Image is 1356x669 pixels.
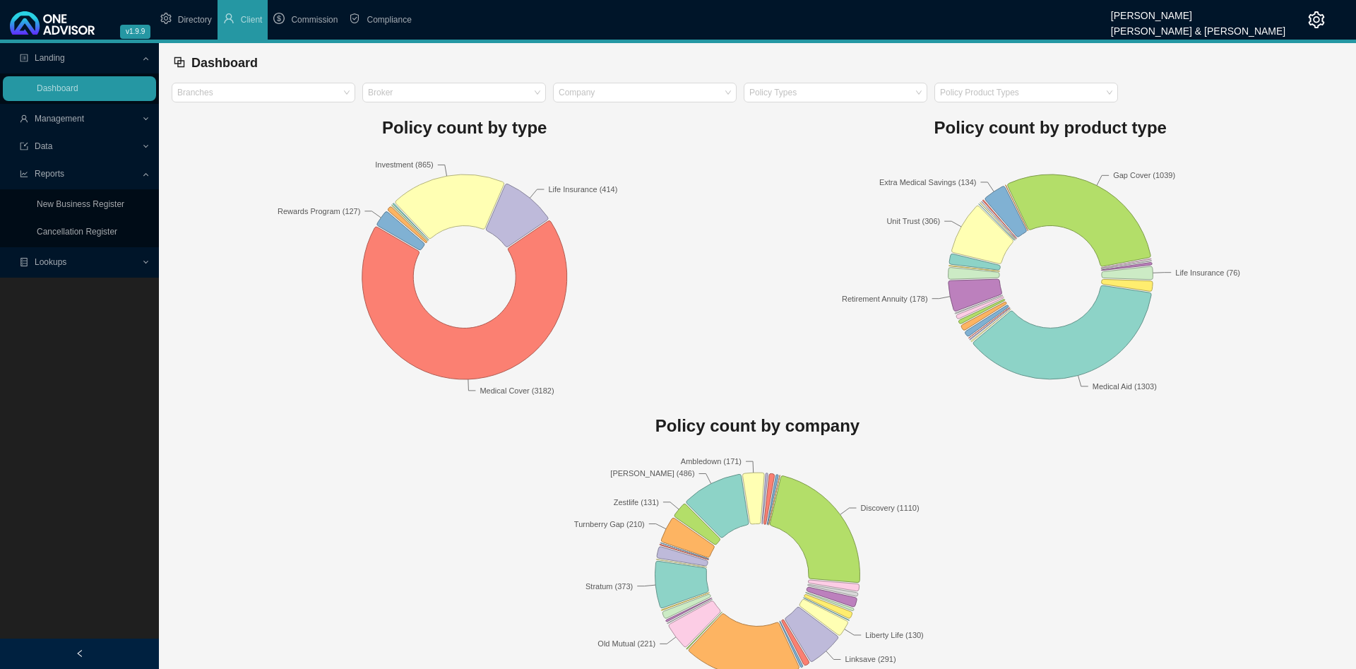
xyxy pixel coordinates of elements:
span: setting [160,13,172,24]
text: Retirement Annuity (178) [842,295,928,303]
span: Commission [291,15,338,25]
span: Landing [35,53,65,63]
span: setting [1308,11,1325,28]
text: Zestlife (131) [614,498,659,507]
a: Cancellation Register [37,227,117,237]
text: Liberty Life (130) [865,631,924,639]
span: Management [35,114,84,124]
span: Directory [178,15,212,25]
span: Data [35,141,52,151]
text: Investment (865) [375,161,434,170]
span: Client [241,15,263,25]
text: Extra Medical Savings (134) [879,178,977,187]
span: profile [20,54,28,62]
span: Compliance [367,15,411,25]
text: Ambledown (171) [681,457,742,466]
text: Turnberry Gap (210) [574,520,645,528]
img: 2df55531c6924b55f21c4cf5d4484680-logo-light.svg [10,11,95,35]
text: Life Insurance (414) [548,185,617,194]
text: Rewards Program (127) [278,207,360,215]
text: Old Mutual (221) [597,640,655,649]
text: Discovery (1110) [861,504,920,512]
span: Reports [35,169,64,179]
text: Medical Cover (3182) [480,386,554,395]
div: [PERSON_NAME] [1111,4,1285,19]
h1: Policy count by product type [758,114,1344,142]
text: Stratum (373) [585,582,633,591]
a: Dashboard [37,83,78,93]
a: New Business Register [37,199,124,209]
text: [PERSON_NAME] (486) [610,470,694,478]
span: Dashboard [191,56,258,70]
span: block [173,56,186,69]
span: safety [349,13,360,24]
span: user [223,13,234,24]
span: v1.9.9 [120,25,150,39]
text: Medical Aid (1303) [1093,382,1157,391]
text: Life Insurance (76) [1175,268,1240,277]
span: dollar [273,13,285,24]
text: Gap Cover (1039) [1113,171,1175,179]
span: database [20,258,28,266]
span: user [20,114,28,123]
text: Unit Trust (306) [886,217,940,225]
span: line-chart [20,170,28,178]
h1: Policy count by company [172,412,1343,440]
text: Linksave (291) [845,656,896,664]
h1: Policy count by type [172,114,758,142]
div: [PERSON_NAME] & [PERSON_NAME] [1111,19,1285,35]
span: left [76,649,84,658]
span: Lookups [35,257,66,267]
span: import [20,142,28,150]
